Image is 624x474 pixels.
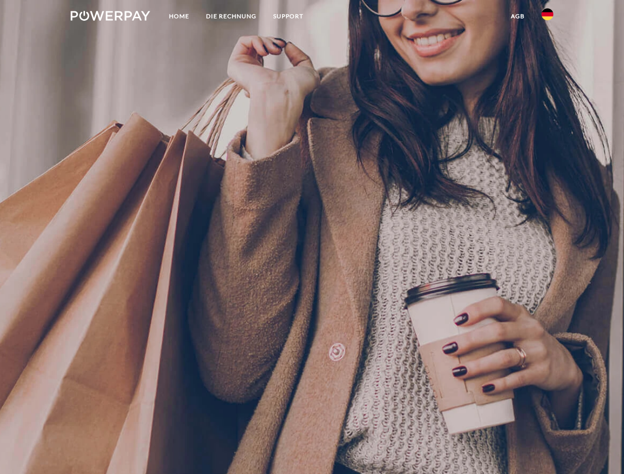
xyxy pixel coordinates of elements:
[502,7,533,25] a: agb
[198,7,265,25] a: DIE RECHNUNG
[541,8,553,20] img: de
[161,7,198,25] a: Home
[71,11,150,21] img: logo-powerpay-white.svg
[265,7,312,25] a: SUPPORT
